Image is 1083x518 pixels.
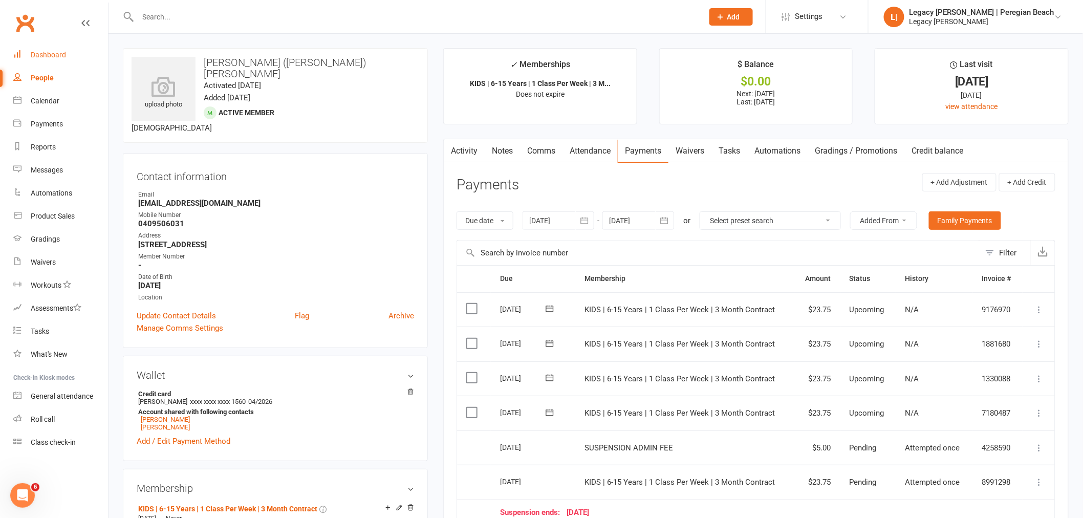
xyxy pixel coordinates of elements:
div: Calendar [31,97,59,105]
span: Settings [795,5,823,28]
div: Location [138,293,414,303]
span: 04/2026 [248,398,272,405]
a: Tasks [13,320,108,343]
div: Messages [31,166,63,174]
div: Class check-in [31,438,76,446]
a: Assessments [13,297,108,320]
td: 8991298 [973,465,1023,500]
div: Dashboard [31,51,66,59]
span: xxxx xxxx xxxx 1560 [190,398,246,405]
button: Due date [457,211,513,230]
time: Added [DATE] [204,93,250,102]
th: Due [491,266,576,292]
h3: [PERSON_NAME] ([PERSON_NAME]) [PERSON_NAME] [132,57,419,79]
div: Gradings [31,235,60,243]
input: Search... [135,10,696,24]
a: Roll call [13,408,108,431]
a: [PERSON_NAME] [141,423,190,431]
td: $23.75 [794,292,840,327]
strong: Credit card [138,390,409,398]
span: Attempted once [905,478,960,487]
td: $5.00 [794,430,840,465]
a: Flag [295,310,309,322]
span: Upcoming [850,305,884,314]
div: Product Sales [31,212,75,220]
button: + Add Adjustment [922,173,997,191]
a: Messages [13,159,108,182]
div: Assessments [31,304,81,312]
td: 9176970 [973,292,1023,327]
div: [DATE] [500,473,547,489]
h3: Payments [457,177,519,193]
a: Automations [747,139,808,163]
li: [PERSON_NAME] [137,389,414,433]
div: Tasks [31,327,49,335]
strong: [EMAIL_ADDRESS][DOMAIN_NAME] [138,199,414,208]
span: Does not expire [516,90,565,98]
span: KIDS | 6-15 Years | 1 Class Per Week | 3 Month Contract [584,339,775,349]
input: Search by invoice number [457,241,980,265]
a: Clubworx [12,10,38,36]
div: [DATE] [500,370,547,386]
td: $23.75 [794,465,840,500]
div: upload photo [132,76,196,110]
div: Filter [1000,247,1017,259]
div: Email [138,190,414,200]
a: Manage Comms Settings [137,322,223,334]
td: 1330088 [973,361,1023,396]
a: view attendance [946,102,998,111]
a: Automations [13,182,108,205]
a: Notes [485,139,520,163]
button: Added From [850,211,917,230]
span: N/A [905,339,919,349]
a: People [13,67,108,90]
td: 1881680 [973,327,1023,361]
a: Payments [618,139,668,163]
div: Automations [31,189,72,197]
a: Waivers [13,251,108,274]
a: Class kiosk mode [13,431,108,454]
span: Attempted once [905,443,960,452]
div: Last visit [950,58,993,76]
div: Memberships [510,58,570,77]
div: [DATE] [500,508,1013,517]
span: Pending [850,443,877,452]
span: Add [727,13,740,21]
span: Suspension ends: [500,508,567,517]
h3: Contact information [137,167,414,182]
a: Attendance [562,139,618,163]
a: Payments [13,113,108,136]
strong: KIDS | 6-15 Years | 1 Class Per Week | 3 M... [470,79,611,88]
td: 4258590 [973,430,1023,465]
span: SUSPENSION ADMIN FEE [584,443,673,452]
span: 6 [31,483,39,491]
span: Pending [850,478,877,487]
a: Comms [520,139,562,163]
td: $23.75 [794,396,840,430]
button: + Add Credit [999,173,1055,191]
td: 7180487 [973,396,1023,430]
span: Active member [219,109,274,117]
div: [DATE] [884,90,1059,101]
span: KIDS | 6-15 Years | 1 Class Per Week | 3 Month Contract [584,478,775,487]
a: Credit balance [905,139,971,163]
div: [DATE] [500,301,547,317]
a: Gradings [13,228,108,251]
div: $ Balance [738,58,774,76]
span: Upcoming [850,408,884,418]
div: Legacy [PERSON_NAME] | Peregian Beach [909,8,1054,17]
th: Membership [575,266,794,292]
a: What's New [13,343,108,366]
a: Family Payments [929,211,1001,230]
a: Product Sales [13,205,108,228]
strong: - [138,261,414,270]
div: Reports [31,143,56,151]
strong: [STREET_ADDRESS] [138,240,414,249]
div: [DATE] [500,404,547,420]
div: or [683,214,690,227]
div: Workouts [31,281,61,289]
span: Upcoming [850,374,884,383]
a: Waivers [668,139,711,163]
td: $23.75 [794,361,840,396]
span: KIDS | 6-15 Years | 1 Class Per Week | 3 Month Contract [584,374,775,383]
